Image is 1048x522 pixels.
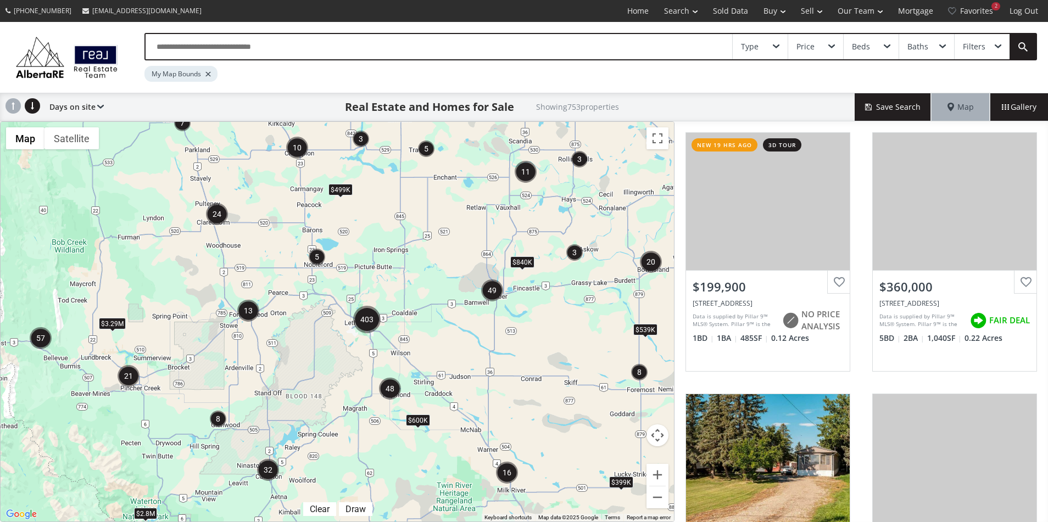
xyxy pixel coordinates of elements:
[855,93,932,121] button: Save Search
[927,333,962,344] span: 1,040 SF
[566,244,583,261] div: 3
[852,43,870,50] div: Beds
[118,365,140,387] div: 21
[609,476,633,488] div: $399K
[796,43,815,50] div: Price
[963,43,985,50] div: Filters
[693,312,777,329] div: Data is supplied by Pillar 9™ MLS® System. Pillar 9™ is the owner of the copyright in its MLS® Sy...
[328,184,353,195] div: $499K
[210,411,226,427] div: 8
[14,6,71,15] span: [PHONE_NUMBER]
[345,99,514,115] h1: Real Estate and Homes for Sale
[30,327,52,349] div: 57
[779,310,801,332] img: rating icon
[861,121,1048,383] a: $360,000[STREET_ADDRESS]Data is supplied by Pillar 9™ MLS® System. Pillar 9™ is the owner of the ...
[879,312,965,329] div: Data is supplied by Pillar 9™ MLS® System. Pillar 9™ is the owner of the copyright in its MLS® Sy...
[307,504,332,514] div: Clear
[538,514,598,520] span: Map data ©2025 Google
[353,306,381,333] div: 403
[484,514,532,521] button: Keyboard shortcuts
[627,514,671,520] a: Report a map error
[6,127,44,149] button: Show street map
[174,115,191,131] div: 7
[990,93,1048,121] div: Gallery
[674,121,861,383] a: new 19 hrs ago3d tour$199,900[STREET_ADDRESS]Data is supplied by Pillar 9™ MLS® System. Pillar 9™...
[640,251,662,273] div: 20
[646,127,668,149] button: Toggle fullscreen view
[741,43,759,50] div: Type
[379,378,401,400] div: 48
[536,103,619,111] h2: Showing 753 properties
[605,514,620,520] a: Terms
[99,318,126,329] div: $3.29M
[879,333,901,344] span: 5 BD
[237,300,259,322] div: 13
[92,6,202,15] span: [EMAIL_ADDRESS][DOMAIN_NAME]
[134,508,157,519] div: $2.8M
[693,278,843,295] div: $199,900
[989,315,1030,326] span: FAIR DEAL
[740,333,768,344] span: 485 SF
[932,93,990,121] div: Map
[406,414,430,426] div: $600K
[3,507,40,521] img: Google
[904,333,924,344] span: 2 BA
[717,333,738,344] span: 1 BA
[11,34,122,81] img: Logo
[879,278,1030,295] div: $360,000
[515,161,537,183] div: 11
[481,279,503,301] div: 49
[967,310,989,332] img: rating icon
[510,256,534,268] div: $840K
[286,137,308,159] div: 10
[571,151,588,167] div: 3
[257,459,279,481] div: 32
[693,333,714,344] span: 1 BD
[496,462,518,484] div: 16
[44,93,104,121] div: Days on site
[303,504,336,514] div: Click to clear.
[633,324,657,335] div: $539K
[693,299,843,308] div: 1102 13 Street North, Lethbridge, AB T1K 3X6
[3,507,40,521] a: Open this area in Google Maps (opens a new window)
[907,43,928,50] div: Baths
[879,299,1030,308] div: 520 6 Street West, Cardston, AB T0K 0K0
[343,504,369,514] div: Draw
[646,424,668,446] button: Map camera controls
[801,308,843,332] span: NO PRICE ANALYSIS
[1002,102,1036,113] span: Gallery
[44,127,99,149] button: Show satellite imagery
[309,249,325,265] div: 5
[771,333,809,344] span: 0.12 Acres
[646,464,668,486] button: Zoom in
[339,504,372,514] div: Click to draw.
[418,141,434,157] div: 5
[947,102,974,113] span: Map
[353,131,369,147] div: 3
[206,203,228,225] div: 24
[77,1,207,21] a: [EMAIL_ADDRESS][DOMAIN_NAME]
[631,364,648,380] div: 8
[991,2,1000,10] div: 2
[965,333,1002,344] span: 0.22 Acres
[646,486,668,508] button: Zoom out
[144,66,218,82] div: My Map Bounds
